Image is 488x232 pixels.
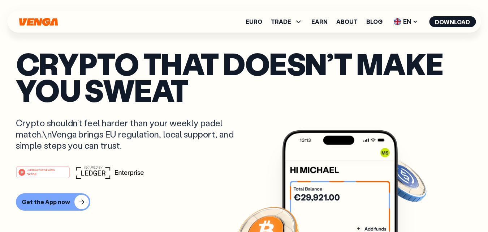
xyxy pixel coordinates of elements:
[16,170,70,180] a: #1 PRODUCT OF THE MONTHWeb3
[429,16,476,27] button: Download
[366,19,383,25] a: Blog
[391,16,420,28] span: EN
[18,18,59,26] svg: Home
[16,50,472,103] p: Crypto that doesn’t make you sweat
[16,193,472,211] a: Get the App now
[16,193,90,211] button: Get the App now
[271,19,291,25] span: TRADE
[22,198,70,206] div: Get the App now
[27,169,55,171] tspan: #1 PRODUCT OF THE MONTH
[16,117,244,151] p: Crypto shouldn’t feel harder than your weekly padel match.\nVenga brings EU regulation, local sup...
[376,153,428,206] img: USDC coin
[336,19,358,25] a: About
[27,172,36,176] tspan: Web3
[271,17,303,26] span: TRADE
[394,18,401,25] img: flag-uk
[246,19,262,25] a: Euro
[311,19,328,25] a: Earn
